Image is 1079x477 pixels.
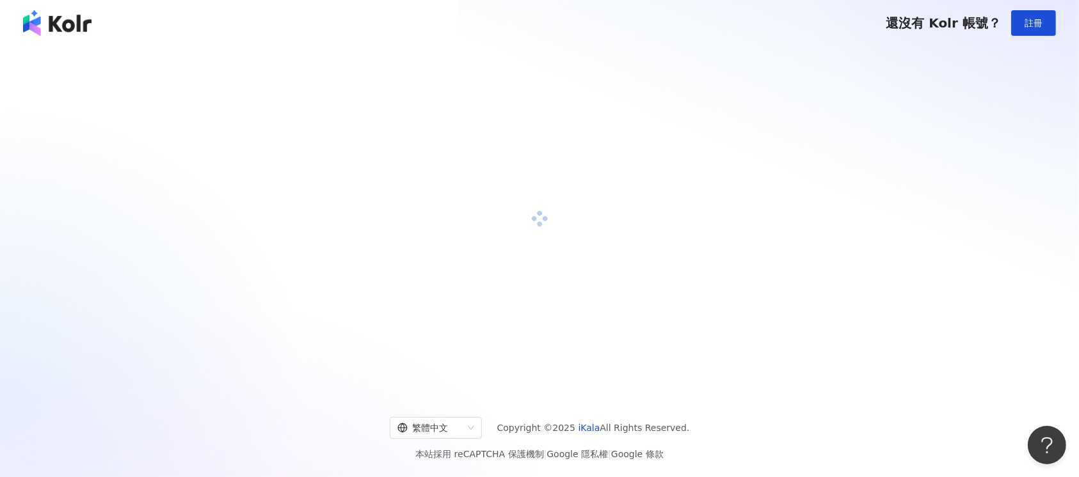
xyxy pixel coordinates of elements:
[1011,10,1056,36] button: 註冊
[415,446,663,462] span: 本站採用 reCAPTCHA 保護機制
[397,418,463,438] div: 繁體中文
[547,449,608,459] a: Google 隱私權
[608,449,611,459] span: |
[579,423,600,433] a: iKala
[611,449,664,459] a: Google 條款
[544,449,547,459] span: |
[497,420,690,435] span: Copyright © 2025 All Rights Reserved.
[886,15,1001,31] span: 還沒有 Kolr 帳號？
[1028,426,1066,464] iframe: Help Scout Beacon - Open
[23,10,92,36] img: logo
[1025,18,1043,28] span: 註冊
